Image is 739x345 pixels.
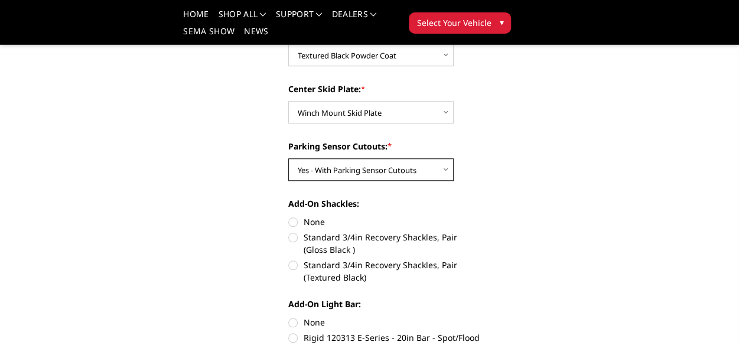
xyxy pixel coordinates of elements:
[288,231,480,256] label: Standard 3/4in Recovery Shackles, Pair (Gloss Black )
[288,83,480,95] label: Center Skid Plate:
[288,140,480,152] label: Parking Sensor Cutouts:
[288,197,480,210] label: Add-On Shackles:
[409,12,511,34] button: Select Your Vehicle
[244,27,268,44] a: News
[219,10,266,27] a: shop all
[499,16,503,28] span: ▾
[183,10,209,27] a: Home
[276,10,323,27] a: Support
[288,259,480,284] label: Standard 3/4in Recovery Shackles, Pair (Textured Black)
[288,216,480,228] label: None
[416,17,491,29] span: Select Your Vehicle
[288,298,480,310] label: Add-On Light Bar:
[332,10,377,27] a: Dealers
[183,27,235,44] a: SEMA Show
[680,288,739,345] iframe: Chat Widget
[288,316,480,328] label: None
